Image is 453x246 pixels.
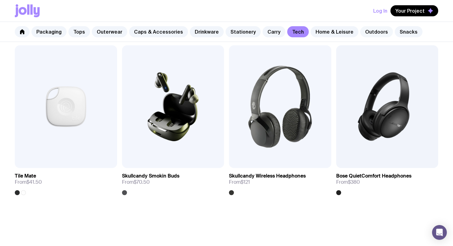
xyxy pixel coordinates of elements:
[229,168,331,195] a: Skullcandy Wireless HeadphonesFrom$121
[27,179,42,185] span: $41.50
[336,179,360,185] span: From
[336,173,411,179] h3: Bose QuietComfort Headphones
[395,8,425,14] span: Your Project
[229,173,306,179] h3: Skullcandy Wireless Headphones
[336,168,439,195] a: Bose QuietComfort HeadphonesFrom$380
[360,26,393,37] a: Outdoors
[190,26,224,37] a: Drinkware
[229,179,250,185] span: From
[122,173,179,179] h3: Skullcandy Smokin Buds
[311,26,358,37] a: Home & Leisure
[390,5,438,16] button: Your Project
[122,179,150,185] span: From
[395,26,422,37] a: Snacks
[263,26,285,37] a: Carry
[287,26,309,37] a: Tech
[241,179,250,185] span: $121
[129,26,188,37] a: Caps & Accessories
[348,179,360,185] span: $380
[15,179,42,185] span: From
[432,225,447,240] div: Open Intercom Messenger
[15,173,36,179] h3: Tile Mate
[226,26,261,37] a: Stationery
[92,26,127,37] a: Outerwear
[134,179,150,185] span: $70.50
[31,26,67,37] a: Packaging
[15,168,117,195] a: Tile MateFrom$41.50
[122,168,224,195] a: Skullcandy Smokin BudsFrom$70.50
[68,26,90,37] a: Tops
[373,5,387,16] button: Log In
